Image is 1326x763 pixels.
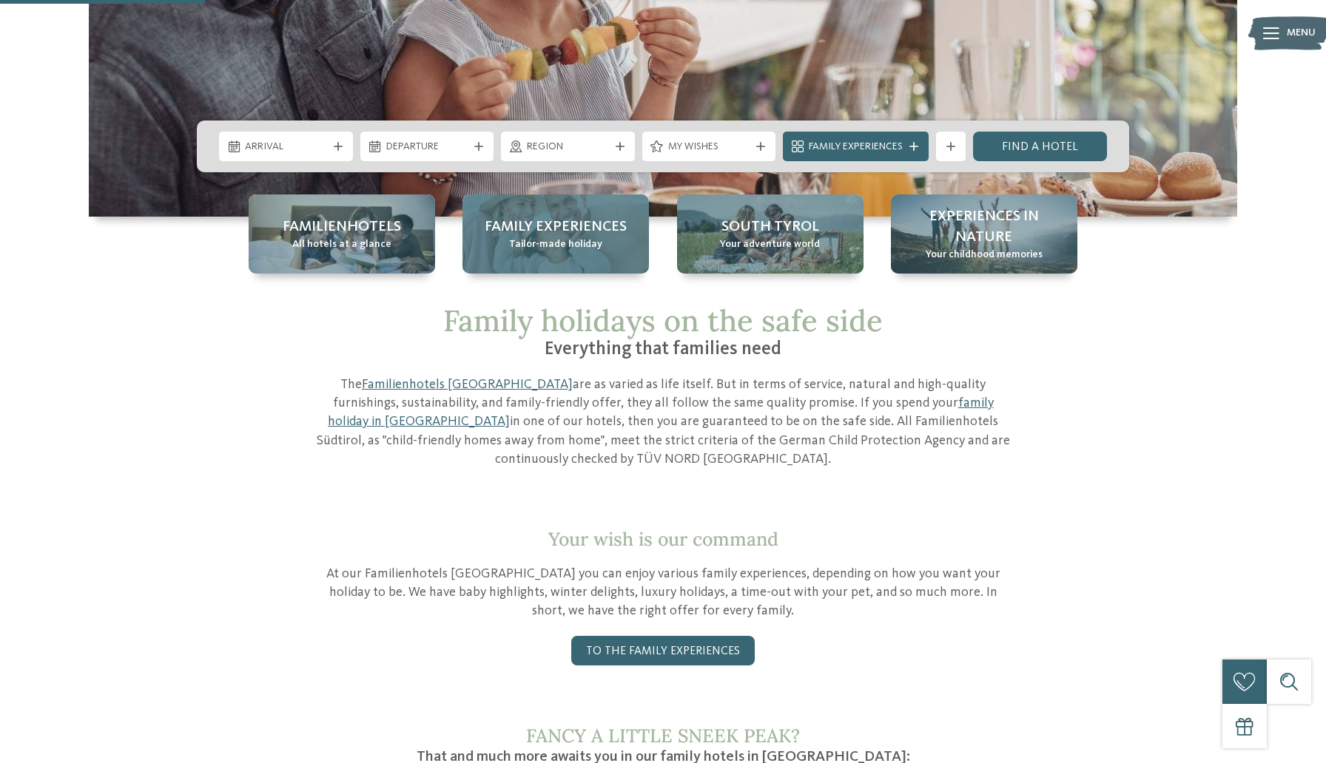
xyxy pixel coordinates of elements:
[443,302,883,339] span: Family holidays on the safe side
[312,565,1014,621] p: At our Familienhotels [GEOGRAPHIC_DATA] you can enjoy various family experiences, depending on ho...
[485,217,627,237] span: Family Experiences
[509,237,602,252] span: Tailor-made holiday
[462,194,649,274] a: Our quality promise: hotel with quality seal Family Experiences Tailor-made holiday
[283,217,401,237] span: Familienhotels
[545,340,781,359] span: Everything that families need
[249,194,435,274] a: Our quality promise: hotel with quality seal Familienhotels All hotels at a glance
[312,376,1014,469] p: The are as varied as life itself. But in terms of service, natural and high-quality furnishings, ...
[386,140,468,155] span: Departure
[548,527,778,551] span: Your wish is our command
[926,248,1043,262] span: Your childhood memories
[668,140,750,155] span: My wishes
[245,140,327,155] span: Arrival
[720,237,820,252] span: Your adventure world
[328,396,994,428] a: family holiday in [GEOGRAPHIC_DATA]
[906,206,1063,248] span: Experiences in nature
[527,140,609,155] span: Region
[677,194,864,274] a: Our quality promise: hotel with quality seal South Tyrol Your adventure world
[809,140,903,155] span: Family Experiences
[721,217,819,237] span: South Tyrol
[973,132,1107,161] a: Find a hotel
[362,378,573,391] a: Familienhotels [GEOGRAPHIC_DATA]
[526,724,800,747] span: Fancy a little sneek peak?
[292,237,391,252] span: All hotels at a glance
[891,194,1077,274] a: Our quality promise: hotel with quality seal Experiences in nature Your childhood memories
[571,636,755,665] a: To the family experiences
